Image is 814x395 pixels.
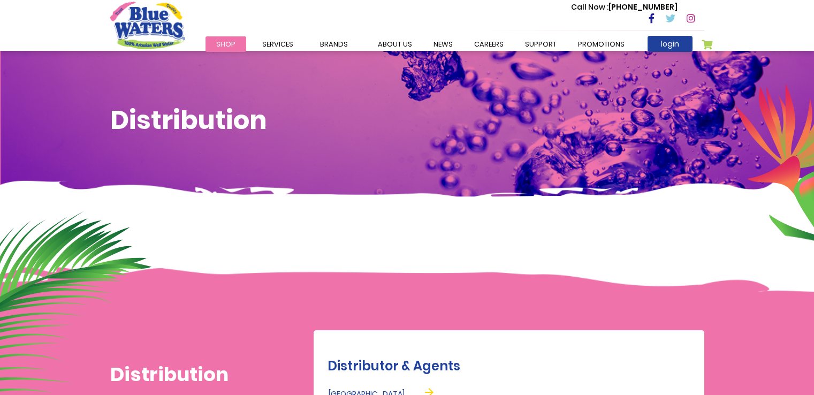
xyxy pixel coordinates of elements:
h1: Distribution [110,105,704,136]
a: about us [367,36,423,52]
p: [PHONE_NUMBER] [571,2,678,13]
h1: Distribution [110,363,247,386]
span: Brands [320,39,348,49]
a: Brands [309,36,359,52]
a: Services [252,36,304,52]
a: store logo [110,2,185,49]
a: support [514,36,567,52]
a: login [648,36,693,52]
span: Shop [216,39,235,49]
a: News [423,36,463,52]
span: Call Now : [571,2,608,12]
a: careers [463,36,514,52]
a: Promotions [567,36,635,52]
a: Shop [206,36,246,52]
h2: Distributor & Agents [328,359,699,374]
span: Services [262,39,293,49]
